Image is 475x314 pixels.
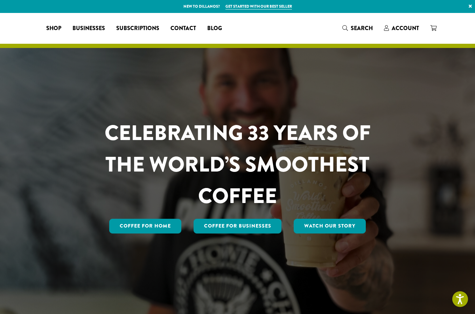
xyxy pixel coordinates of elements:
span: Subscriptions [116,24,159,33]
a: Coffee for Home [109,219,181,233]
span: Account [392,24,419,32]
span: Blog [207,24,222,33]
span: Contact [170,24,196,33]
a: Get started with our best seller [225,4,292,9]
span: Businesses [72,24,105,33]
a: Coffee For Businesses [194,219,282,233]
span: Search [351,24,373,32]
a: Watch Our Story [294,219,366,233]
a: Shop [41,23,67,34]
span: Shop [46,24,61,33]
a: Search [337,22,378,34]
h1: CELEBRATING 33 YEARS OF THE WORLD’S SMOOTHEST COFFEE [84,117,391,212]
